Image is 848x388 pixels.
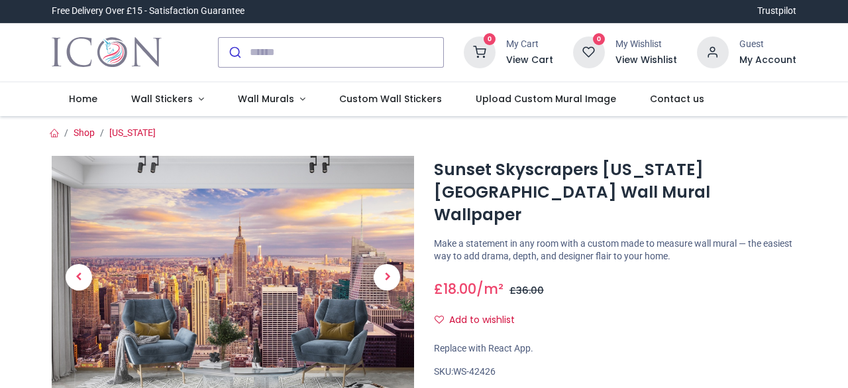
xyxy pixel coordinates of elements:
[615,38,677,51] div: My Wishlist
[650,92,704,105] span: Contact us
[615,54,677,67] a: View Wishlist
[238,92,294,105] span: Wall Murals
[52,5,244,18] div: Free Delivery Over £15 - Satisfaction Guarantee
[221,82,322,117] a: Wall Murals
[516,284,544,297] span: 36.00
[476,279,503,298] span: /m²
[131,92,193,105] span: Wall Stickers
[506,54,553,67] a: View Cart
[109,127,156,138] a: [US_STATE]
[115,82,221,117] a: Wall Stickers
[434,237,796,263] p: Make a statement in any room with a custom made to measure wall mural — the easiest way to add dr...
[506,38,553,51] div: My Cart
[52,34,161,71] a: Logo of Icon Wall Stickers
[757,5,796,18] a: Trustpilot
[453,366,496,377] span: WS-42426
[69,92,97,105] span: Home
[52,192,106,362] a: Previous
[593,33,606,46] sup: 0
[476,92,616,105] span: Upload Custom Mural Image
[484,33,496,46] sup: 0
[74,127,95,138] a: Shop
[434,159,796,227] h1: Sunset Skyscrapers [US_STATE][GEOGRAPHIC_DATA] Wall Mural Wallpaper
[573,46,605,56] a: 0
[443,279,476,298] span: 18.00
[339,92,442,105] span: Custom Wall Stickers
[434,279,476,298] span: £
[434,342,796,356] div: Replace with React App.
[219,38,250,67] button: Submit
[464,46,496,56] a: 0
[434,365,796,379] div: SKU:
[739,38,796,51] div: Guest
[66,264,92,291] span: Previous
[509,284,544,297] span: £
[739,54,796,67] a: My Account
[52,34,161,71] img: Icon Wall Stickers
[435,315,444,324] i: Add to wishlist
[434,309,526,332] button: Add to wishlistAdd to wishlist
[360,192,414,362] a: Next
[374,264,400,291] span: Next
